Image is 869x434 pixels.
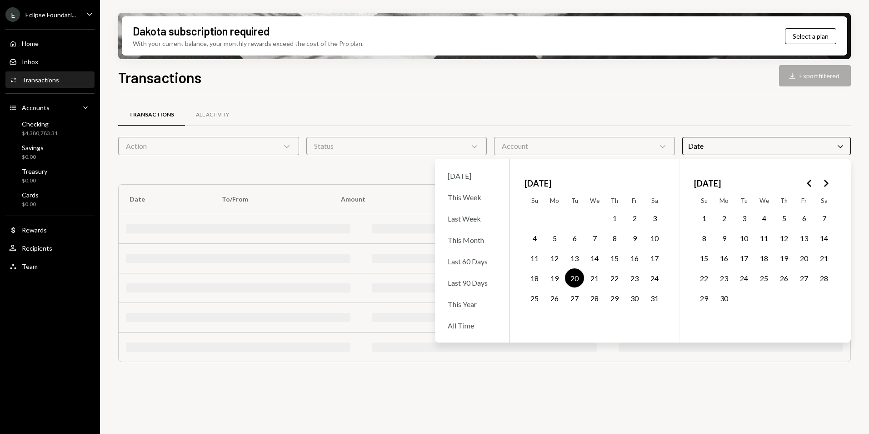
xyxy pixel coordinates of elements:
a: Inbox [5,53,95,70]
button: Friday, May 30th, 2025 [625,288,644,308]
button: Tuesday, May 20th, 2025, selected [565,268,584,288]
th: Wednesday [584,193,604,208]
th: Tuesday [734,193,754,208]
button: Friday, May 9th, 2025 [625,228,644,247]
div: This Month [442,230,502,250]
div: All Time [442,316,502,335]
button: Friday, June 20th, 2025 [794,248,814,267]
button: Tuesday, May 27th, 2025 [565,288,584,308]
button: Monday, June 23rd, 2025 [714,268,734,288]
th: Monday [714,193,734,208]
button: Monday, June 2nd, 2025 [714,208,734,227]
button: Wednesday, June 11th, 2025 [754,228,774,247]
a: Team [5,258,95,274]
button: Sunday, May 4th, 2025 [525,228,544,247]
div: Savings [22,144,44,151]
th: Tuesday [564,193,584,208]
div: $4,380,783.31 [22,130,58,137]
div: This Year [442,294,502,314]
button: Tuesday, June 24th, 2025 [734,268,754,288]
button: Monday, June 30th, 2025 [714,288,734,308]
a: Transactions [118,103,185,126]
div: Cards [22,191,39,199]
button: Tuesday, June 17th, 2025 [734,248,754,267]
div: Date [682,137,851,155]
button: Tuesday, June 10th, 2025 [734,228,754,247]
th: Monday [544,193,564,208]
button: Monday, May 12th, 2025 [545,248,564,267]
div: Last 60 Days [442,252,502,271]
a: All Activity [185,103,240,126]
button: Wednesday, June 4th, 2025 [754,208,774,227]
div: Rewards [22,226,47,234]
button: Friday, May 23rd, 2025 [625,268,644,288]
div: Home [22,40,39,47]
button: Sunday, May 11th, 2025 [525,248,544,267]
h1: Transactions [118,68,201,86]
th: Thursday [774,193,794,208]
button: Sunday, June 1st, 2025 [694,208,714,227]
button: Monday, June 16th, 2025 [714,248,734,267]
th: Wednesday [754,193,774,208]
div: Transactions [129,111,174,119]
div: [DATE] [442,166,502,186]
button: Saturday, June 28th, 2025 [814,268,834,288]
div: Account [494,137,675,155]
div: Inbox [22,58,38,66]
button: Thursday, June 19th, 2025 [774,248,794,267]
div: This Week [442,187,502,207]
button: Thursday, June 5th, 2025 [774,208,794,227]
button: Wednesday, May 28th, 2025 [585,288,604,308]
button: Monday, June 9th, 2025 [714,228,734,247]
button: Saturday, May 3rd, 2025 [645,208,664,227]
a: Cards$0.00 [5,188,95,210]
button: Thursday, May 29th, 2025 [605,288,624,308]
table: May 2025 [524,193,664,328]
button: Sunday, May 18th, 2025 [525,268,544,288]
div: Last 90 Days [442,273,502,293]
th: Saturday [814,193,834,208]
button: Go to the Next Month [818,175,834,192]
button: Wednesday, May 14th, 2025 [585,248,604,267]
th: Sunday [694,193,714,208]
div: Dakota subscription required [133,24,270,39]
button: Thursday, May 22nd, 2025 [605,268,624,288]
button: Sunday, May 25th, 2025 [525,288,544,308]
button: Go to the Previous Month [801,175,818,192]
button: Thursday, May 15th, 2025 [605,248,624,267]
button: Thursday, May 8th, 2025 [605,228,624,247]
button: Tuesday, May 6th, 2025 [565,228,584,247]
div: Team [22,262,38,270]
th: Friday [624,193,644,208]
button: Saturday, May 24th, 2025 [645,268,664,288]
div: Recipients [22,244,52,252]
button: Saturday, May 31st, 2025 [645,288,664,308]
button: Thursday, June 12th, 2025 [774,228,794,247]
div: With your current balance, your monthly rewards exceed the cost of the Pro plan. [133,39,364,48]
button: Saturday, May 17th, 2025 [645,248,664,267]
button: Select a plan [785,28,836,44]
th: Friday [794,193,814,208]
div: Eclipse Foundati... [25,11,76,19]
th: To/From [211,185,330,214]
div: Action [118,137,299,155]
th: Date [119,185,211,214]
button: Monday, May 19th, 2025 [545,268,564,288]
button: Friday, June 6th, 2025 [794,208,814,227]
button: Sunday, June 8th, 2025 [694,228,714,247]
button: Wednesday, May 7th, 2025 [585,228,604,247]
button: Thursday, May 1st, 2025 [605,208,624,227]
div: Status [306,137,487,155]
div: Transactions [22,76,59,84]
a: Accounts [5,99,95,116]
button: Friday, May 16th, 2025 [625,248,644,267]
div: E [5,7,20,22]
button: Wednesday, June 25th, 2025 [754,268,774,288]
a: Savings$0.00 [5,141,95,163]
button: Monday, May 5th, 2025 [545,228,564,247]
div: All Activity [196,111,229,119]
span: [DATE] [524,173,551,193]
th: Saturday [644,193,664,208]
table: June 2025 [694,193,834,328]
div: Accounts [22,104,50,111]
